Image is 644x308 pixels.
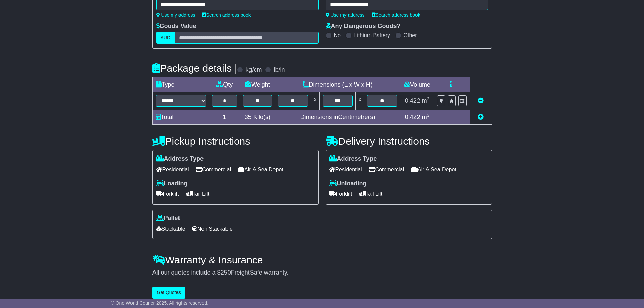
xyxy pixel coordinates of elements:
[156,189,179,199] span: Forklift
[405,114,420,120] span: 0.422
[209,77,240,92] td: Qty
[326,136,492,147] h4: Delivery Instructions
[369,164,404,175] span: Commercial
[196,164,231,175] span: Commercial
[240,110,275,125] td: Kilo(s)
[156,223,185,234] span: Stackable
[152,254,492,265] h4: Warranty & Insurance
[192,223,233,234] span: Non Stackable
[152,110,209,125] td: Total
[202,12,251,18] a: Search address book
[152,287,186,299] button: Get Quotes
[156,32,175,44] label: AUD
[329,180,367,187] label: Unloading
[326,23,401,30] label: Any Dangerous Goods?
[240,77,275,92] td: Weight
[329,164,362,175] span: Residential
[478,97,484,104] a: Remove this item
[405,97,420,104] span: 0.422
[273,66,285,74] label: lb/in
[156,155,204,163] label: Address Type
[111,300,209,306] span: © One World Courier 2025. All rights reserved.
[152,269,492,277] div: All our quotes include a $ FreightSafe warranty.
[152,63,237,74] h4: Package details |
[311,92,319,110] td: x
[359,189,383,199] span: Tail Lift
[334,32,341,39] label: No
[354,32,390,39] label: Lithium Battery
[245,66,262,74] label: kg/cm
[156,164,189,175] span: Residential
[152,136,319,147] h4: Pickup Instructions
[427,113,430,118] sup: 3
[245,114,252,120] span: 35
[156,12,195,18] a: Use my address
[156,180,188,187] label: Loading
[186,189,210,199] span: Tail Lift
[326,12,365,18] a: Use my address
[372,12,420,18] a: Search address book
[221,269,231,276] span: 250
[209,110,240,125] td: 1
[238,164,283,175] span: Air & Sea Depot
[329,155,377,163] label: Address Type
[156,215,180,222] label: Pallet
[404,32,417,39] label: Other
[152,77,209,92] td: Type
[156,23,196,30] label: Goods Value
[329,189,352,199] span: Forklift
[275,110,400,125] td: Dimensions in Centimetre(s)
[427,96,430,101] sup: 3
[478,114,484,120] a: Add new item
[411,164,456,175] span: Air & Sea Depot
[422,97,430,104] span: m
[400,77,434,92] td: Volume
[422,114,430,120] span: m
[356,92,364,110] td: x
[275,77,400,92] td: Dimensions (L x W x H)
